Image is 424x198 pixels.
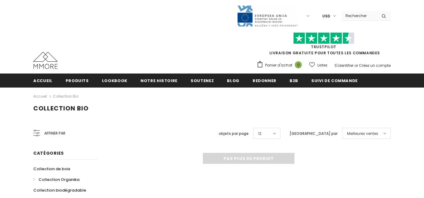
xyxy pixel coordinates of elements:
[334,63,353,68] a: S'identifier
[66,78,89,84] span: Produits
[342,11,377,20] input: Search Site
[257,61,305,70] a: Panier d'achat 0
[354,63,358,68] span: or
[227,78,239,84] span: Blog
[311,78,358,84] span: Suivi de commande
[347,131,378,137] span: Meilleures ventes
[33,150,64,156] span: Catégories
[309,60,327,70] a: Listes
[33,52,58,69] img: Cas MMORE
[295,61,302,68] span: 0
[265,62,292,68] span: Panier d'achat
[33,164,70,174] a: Collection de bois
[317,62,327,68] span: Listes
[237,5,298,27] img: Javni Razpis
[322,13,330,19] span: USD
[290,131,338,137] label: [GEOGRAPHIC_DATA] par
[44,130,65,137] span: Affiner par
[237,13,298,18] a: Javni Razpis
[102,78,127,84] span: Lookbook
[33,104,89,113] span: Collection Bio
[253,74,276,87] a: Redonner
[102,74,127,87] a: Lookbook
[38,177,79,182] span: Collection Organika
[219,131,249,137] label: objets par page
[359,63,391,68] a: Créez un compte
[33,78,53,84] span: Accueil
[311,74,358,87] a: Suivi de commande
[33,74,53,87] a: Accueil
[33,93,47,100] a: Accueil
[33,185,86,196] a: Collection biodégradable
[227,74,239,87] a: Blog
[293,32,354,44] img: Faites confiance aux étoiles pilotes
[191,74,214,87] a: soutenez
[141,78,177,84] span: Notre histoire
[290,78,298,84] span: B2B
[257,35,391,56] span: LIVRAISON GRATUITE POUR TOUTES LES COMMANDES
[311,44,336,49] a: TrustPilot
[191,78,214,84] span: soutenez
[253,78,276,84] span: Redonner
[258,131,261,137] span: 12
[33,187,86,193] span: Collection biodégradable
[33,166,70,172] span: Collection de bois
[290,74,298,87] a: B2B
[141,74,177,87] a: Notre histoire
[33,174,79,185] a: Collection Organika
[53,94,79,99] a: Collection Bio
[66,74,89,87] a: Produits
